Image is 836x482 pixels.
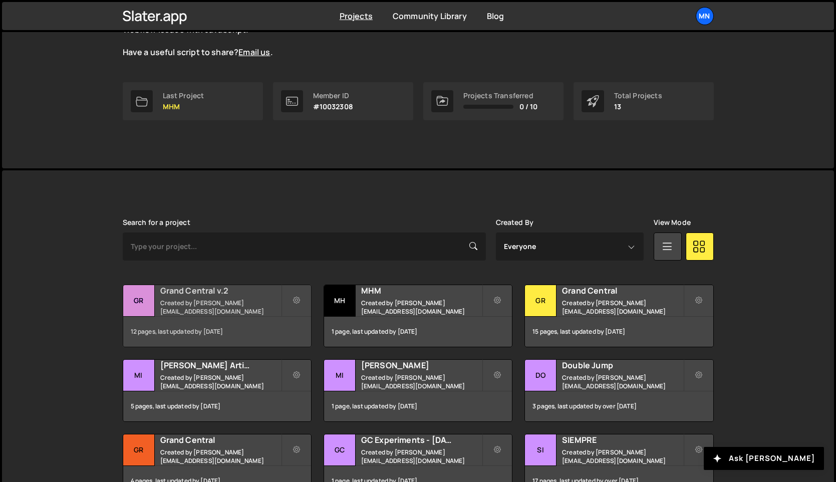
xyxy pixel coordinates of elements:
h2: Grand Central [160,434,281,445]
div: Mi [123,360,155,391]
a: Email us [238,47,270,58]
a: Do Double Jump Created by [PERSON_NAME][EMAIL_ADDRESS][DOMAIN_NAME] 3 pages, last updated by over... [524,359,713,422]
div: 15 pages, last updated by [DATE] [525,317,713,347]
h2: SIEMPRE [562,434,683,445]
p: 13 [614,103,662,111]
small: Created by [PERSON_NAME][EMAIL_ADDRESS][DOMAIN_NAME] [562,299,683,316]
button: Ask [PERSON_NAME] [704,447,824,470]
a: Last Project MHM [123,82,263,120]
div: SI [525,434,556,466]
input: Type your project... [123,232,486,261]
p: #10032308 [313,103,353,111]
div: 1 page, last updated by [DATE] [324,317,512,347]
label: Created By [496,218,534,226]
small: Created by [PERSON_NAME][EMAIL_ADDRESS][DOMAIN_NAME] [562,373,683,390]
a: Gr Grand Central v.2 Created by [PERSON_NAME][EMAIL_ADDRESS][DOMAIN_NAME] 12 pages, last updated ... [123,285,312,347]
small: Created by [PERSON_NAME][EMAIL_ADDRESS][DOMAIN_NAME] [160,299,281,316]
h2: [PERSON_NAME] Artists [160,360,281,371]
a: Blog [487,11,504,22]
div: Mi [324,360,356,391]
div: 12 pages, last updated by [DATE] [123,317,311,347]
div: Do [525,360,556,391]
label: Search for a project [123,218,190,226]
div: GC [324,434,356,466]
div: Projects Transferred [463,92,538,100]
a: Community Library [393,11,467,22]
div: Gr [123,285,155,317]
small: Created by [PERSON_NAME][EMAIL_ADDRESS][DOMAIN_NAME] [361,299,482,316]
h2: MHM [361,285,482,296]
a: Gr Grand Central Created by [PERSON_NAME][EMAIL_ADDRESS][DOMAIN_NAME] 15 pages, last updated by [... [524,285,713,347]
h2: GC Experiments - [DATE] [361,434,482,445]
a: MN [696,7,714,25]
div: MH [324,285,356,317]
h2: [PERSON_NAME] [361,360,482,371]
small: Created by [PERSON_NAME][EMAIL_ADDRESS][DOMAIN_NAME] [361,448,482,465]
div: 5 pages, last updated by [DATE] [123,391,311,421]
div: Total Projects [614,92,662,100]
p: The is live and growing. Explore the curated scripts to solve common Webflow issues with JavaScri... [123,13,483,58]
a: Projects [340,11,373,22]
p: MHM [163,103,204,111]
small: Created by [PERSON_NAME][EMAIL_ADDRESS][DOMAIN_NAME] [160,448,281,465]
small: Created by [PERSON_NAME][EMAIL_ADDRESS][DOMAIN_NAME] [361,373,482,390]
span: 0 / 10 [519,103,538,111]
div: Gr [525,285,556,317]
small: Created by [PERSON_NAME][EMAIL_ADDRESS][DOMAIN_NAME] [160,373,281,390]
h2: Grand Central v.2 [160,285,281,296]
div: 3 pages, last updated by over [DATE] [525,391,713,421]
small: Created by [PERSON_NAME][EMAIL_ADDRESS][DOMAIN_NAME] [562,448,683,465]
div: 1 page, last updated by [DATE] [324,391,512,421]
a: MH MHM Created by [PERSON_NAME][EMAIL_ADDRESS][DOMAIN_NAME] 1 page, last updated by [DATE] [324,285,512,347]
div: Last Project [163,92,204,100]
label: View Mode [654,218,691,226]
h2: Double Jump [562,360,683,371]
div: Member ID [313,92,353,100]
a: Mi [PERSON_NAME] Created by [PERSON_NAME][EMAIL_ADDRESS][DOMAIN_NAME] 1 page, last updated by [DATE] [324,359,512,422]
h2: Grand Central [562,285,683,296]
div: Gr [123,434,155,466]
a: Mi [PERSON_NAME] Artists Created by [PERSON_NAME][EMAIL_ADDRESS][DOMAIN_NAME] 5 pages, last updat... [123,359,312,422]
